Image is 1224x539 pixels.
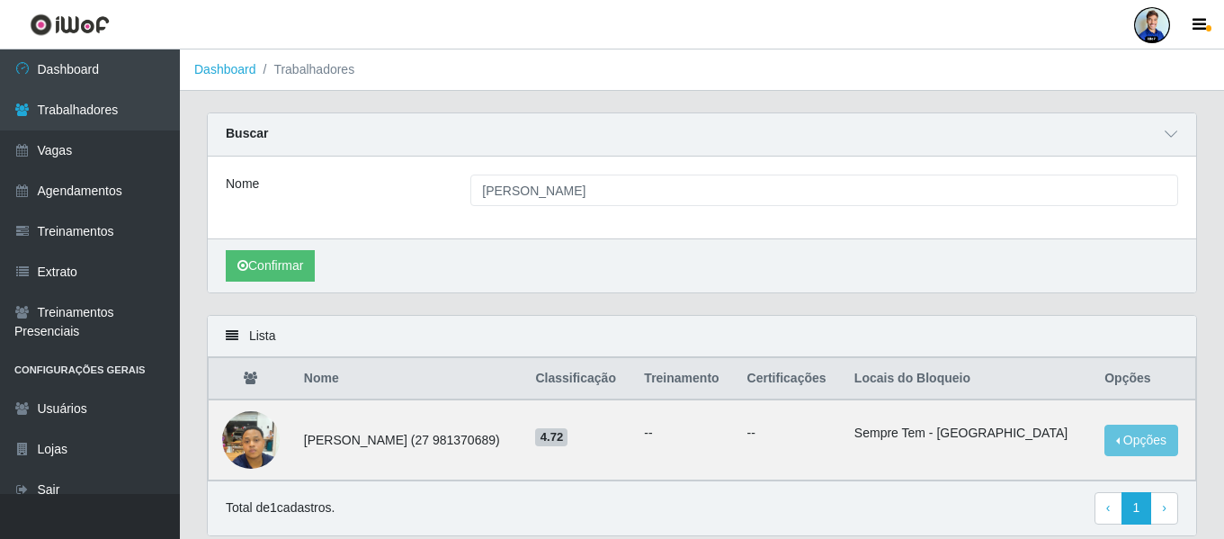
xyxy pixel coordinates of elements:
[737,358,844,400] th: Certificações
[1104,425,1178,456] button: Opções
[747,424,833,443] p: --
[1094,358,1195,400] th: Opções
[30,13,110,36] img: CoreUI Logo
[1162,500,1166,515] span: ›
[226,499,335,517] p: Total de 1 cadastros.
[1106,500,1111,515] span: ‹
[1094,492,1122,525] a: Previous
[226,175,259,193] label: Nome
[293,400,525,481] td: [PERSON_NAME] (27 981370689)
[854,424,1083,443] li: Sempre Tem - [GEOGRAPHIC_DATA]
[470,175,1178,206] input: Digite o Nome...
[644,424,725,443] ul: --
[524,358,633,400] th: Classificação
[226,250,315,282] button: Confirmar
[180,49,1224,91] nav: breadcrumb
[194,62,256,76] a: Dashboard
[256,60,355,79] li: Trabalhadores
[1150,492,1178,525] a: Next
[293,358,525,400] th: Nome
[633,358,736,400] th: Treinamento
[1094,492,1178,525] nav: pagination
[844,358,1094,400] th: Locais do Bloqueio
[208,316,1196,357] div: Lista
[1121,492,1152,525] a: 1
[226,126,268,140] strong: Buscar
[222,401,280,478] img: 1755367565245.jpeg
[535,428,567,446] span: 4.72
